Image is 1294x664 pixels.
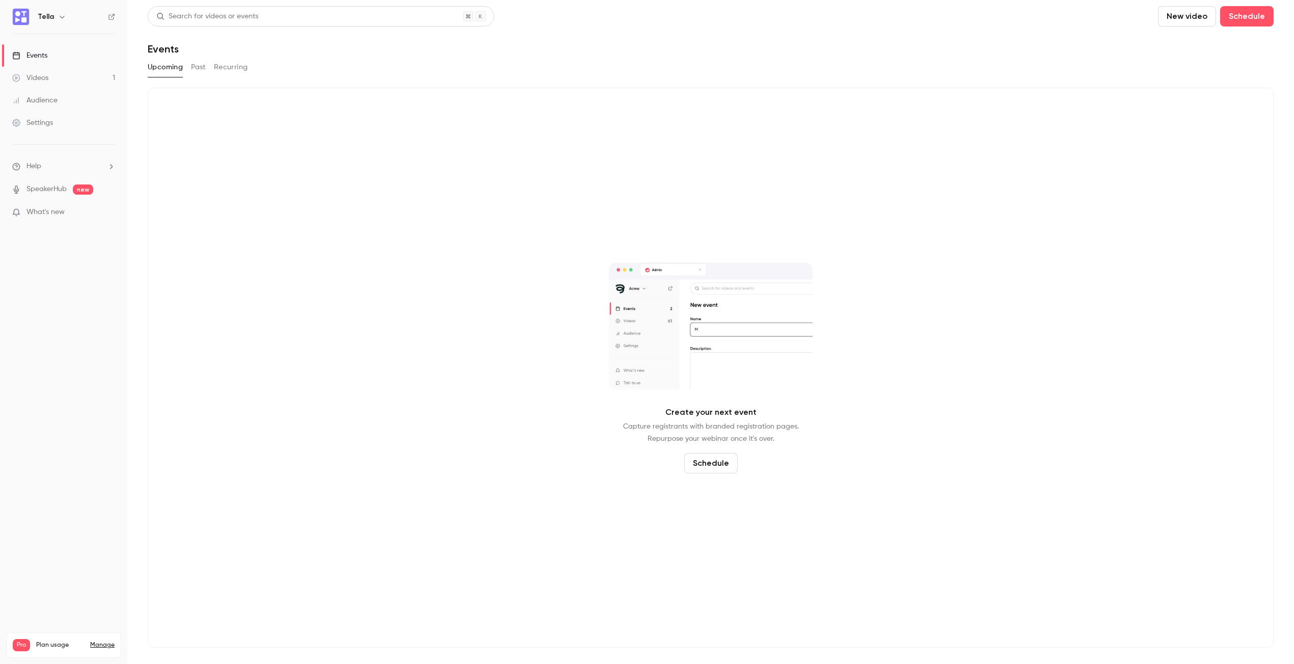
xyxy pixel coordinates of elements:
iframe: Noticeable Trigger [103,208,115,217]
h6: Tella [38,12,54,22]
div: Events [12,50,47,61]
span: Plan usage [36,641,84,649]
p: Capture registrants with branded registration pages. Repurpose your webinar once it's over. [623,420,799,445]
a: Manage [90,641,115,649]
div: Videos [12,73,48,83]
button: New video [1158,6,1216,26]
div: Audience [12,95,58,105]
img: Tella [13,9,29,25]
li: help-dropdown-opener [12,161,115,172]
p: Create your next event [665,406,757,418]
button: Upcoming [148,59,183,75]
button: Recurring [214,59,248,75]
span: Help [26,161,41,172]
h1: Events [148,43,179,55]
span: new [73,184,93,195]
button: Schedule [1220,6,1274,26]
span: Pro [13,639,30,651]
button: Past [191,59,206,75]
div: Settings [12,118,53,128]
span: What's new [26,207,65,218]
a: SpeakerHub [26,184,67,195]
button: Schedule [684,453,738,473]
div: Search for videos or events [156,11,258,22]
